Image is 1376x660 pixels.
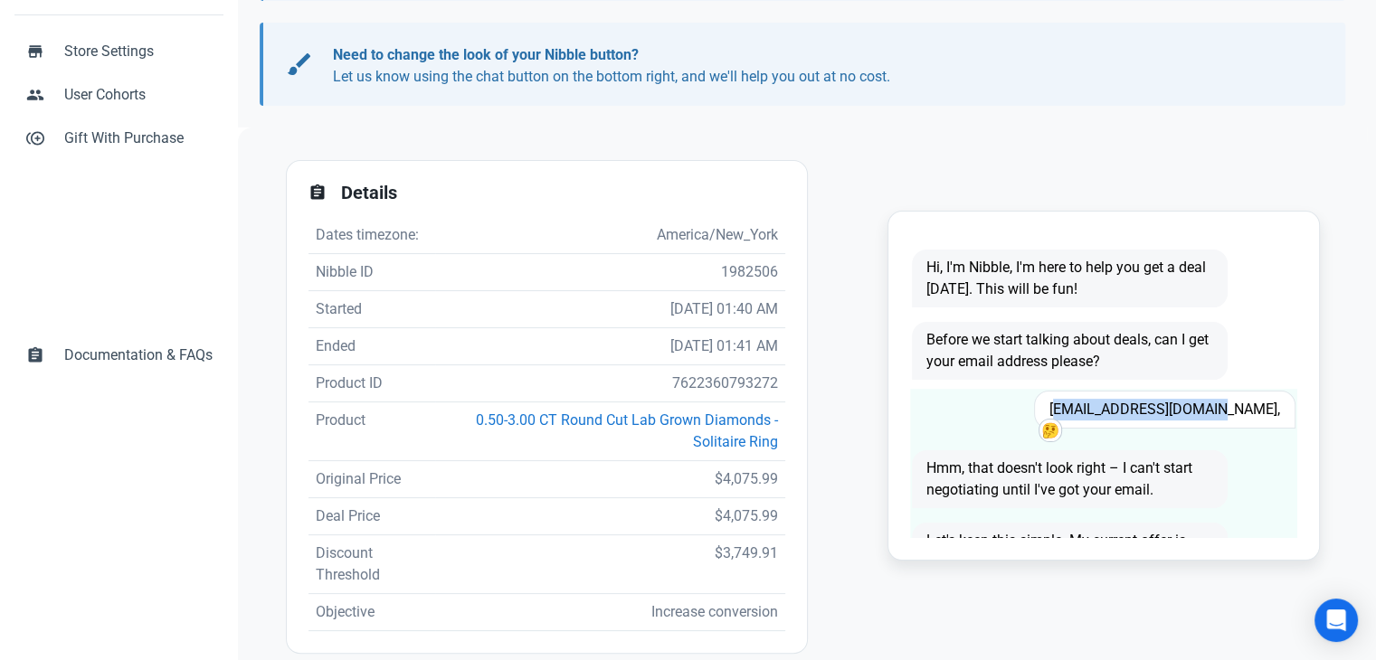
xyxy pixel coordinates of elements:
td: Original Price [308,461,435,498]
span: Hmm, that doesn't look right – I can't start negotiating until I've got your email. [912,450,1228,508]
a: control_point_duplicateGift With Purchase [14,117,223,160]
span: Store Settings [64,41,213,62]
span: $3,749.91 [715,544,778,561]
a: storeStore Settings [14,30,223,73]
span: $4,075.99 [715,507,778,524]
td: 1982506 [435,254,785,291]
a: peopleUser Cohorts [14,73,223,117]
td: Increase conversion [435,594,785,631]
td: Discount Threshold [308,535,435,594]
span: Hi, I'm Nibble, I'm here to help you get a deal [DATE]. This will be fun! [912,250,1228,307]
td: Started [308,291,435,328]
b: Need to change the look of your Nibble button? [333,46,639,63]
td: $4,075.99 [435,461,785,498]
span: Gift With Purchase [64,127,213,149]
a: assignmentDocumentation & FAQs [14,334,223,377]
td: Dates timezone: [308,217,435,254]
td: [DATE] 01:40 AM [435,291,785,328]
h2: Details [341,183,785,203]
span: [EMAIL_ADDRESS][DOMAIN_NAME], [1034,391,1295,429]
p: Let us know using the chat button on the bottom right, and we'll help you out at no cost. [333,44,1305,88]
span: store [26,41,44,59]
span: Before we start talking about deals, can I get your email address please? [912,322,1228,380]
span: Documentation & FAQs [64,344,213,366]
span: Let's keep this simple. My current offer is 4,075.99. Can you please enter a valid email address?... [912,523,1228,602]
td: Deal Price [308,498,435,535]
td: Product ID [308,365,435,402]
span: assignment [308,184,327,202]
span: people [26,84,44,102]
td: [DATE] 01:41 AM [435,328,785,365]
span: control_point_duplicate [26,127,44,146]
td: Ended [308,328,435,365]
td: America/New_York [435,217,785,254]
span: assignment [26,344,44,363]
td: Nibble ID [308,254,435,291]
span: brush [285,50,314,79]
a: 0.50-3.00 CT Round Cut Lab Grown Diamonds - Solitaire Ring [476,411,778,450]
div: Open Intercom Messenger [1314,599,1358,642]
td: 7622360793272 [435,365,785,402]
td: Product [308,402,435,461]
td: Objective [308,594,435,631]
span: User Cohorts [64,84,213,106]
